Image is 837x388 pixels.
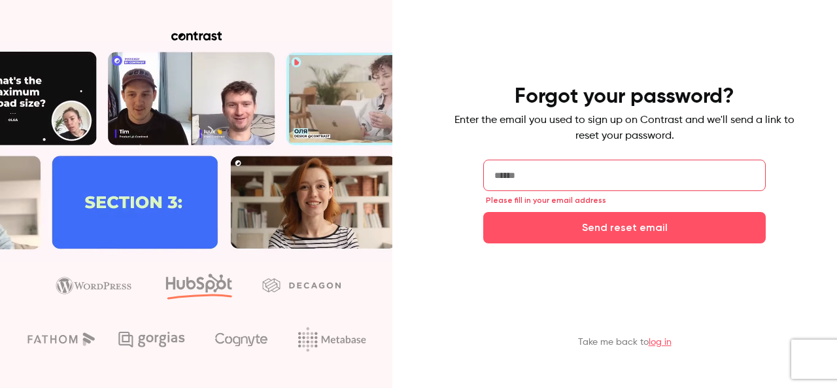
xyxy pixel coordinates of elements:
p: Enter the email you used to sign up on Contrast and we'll send a link to reset your password. [454,113,794,144]
button: Send reset email [483,212,766,243]
span: Please fill in your email address [486,195,606,205]
img: decagon [262,278,341,292]
p: Take me back to [578,336,672,349]
a: log in [649,338,672,347]
h4: Forgot your password? [515,84,734,110]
